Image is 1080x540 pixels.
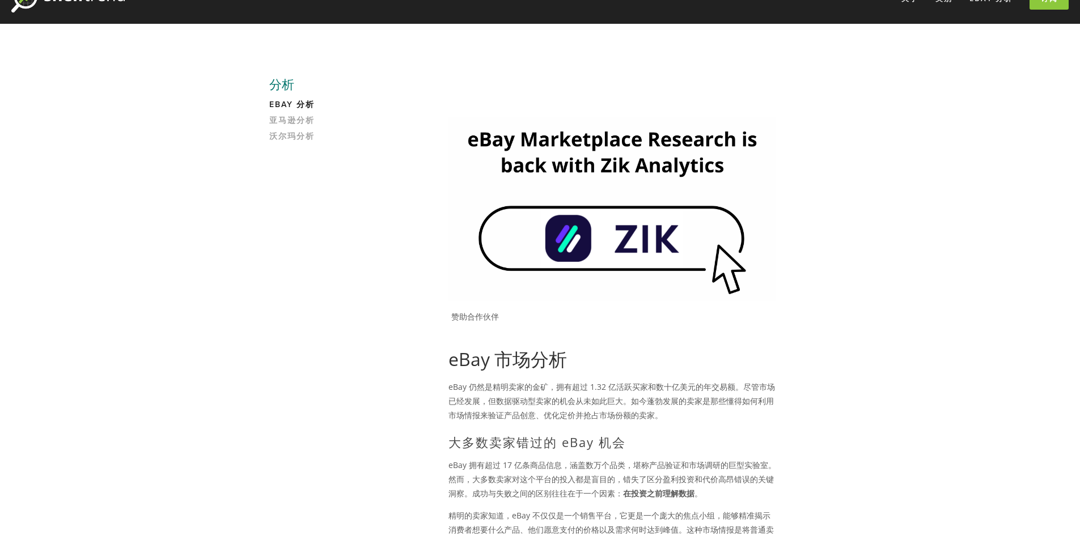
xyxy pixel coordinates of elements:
[448,460,776,499] font: eBay 拥有超过 17 亿条商品信息，涵盖数万个品类，堪称产品验证和市场调研的巨型实验室。然而，大多数卖家对这个平台的投入都是盲目的，错失了区分盈利投资和代价高昂错误的关键洞察。成功与失败之间...
[269,131,378,147] a: 沃尔玛分析
[694,488,702,499] font: 。
[269,99,315,110] font: eBay 分析
[269,130,315,142] font: 沃尔玛分析
[623,488,694,499] font: 在投资之前理解数据
[269,78,294,93] font: 分析
[269,100,378,116] a: eBay 分析
[448,347,567,371] font: eBay 市场分析
[269,116,378,131] a: 亚马逊分析
[269,114,315,126] font: 亚马逊分析
[448,381,775,420] font: eBay 仍然是精明卖家的金矿，拥有超过 1.32 亿活跃买家和数十亿美元的年交易额。尽管市场已经发展，但数据驱动型卖家的机会从未如此巨大。如今蓬勃发展的卖家是那些懂得如何利用市场情报来验证产品...
[448,433,626,450] font: 大多数卖家错过的 eBay 机会
[448,117,776,301] img: Zik Analytics 赞助广告
[451,311,499,322] font: 赞助合作伙伴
